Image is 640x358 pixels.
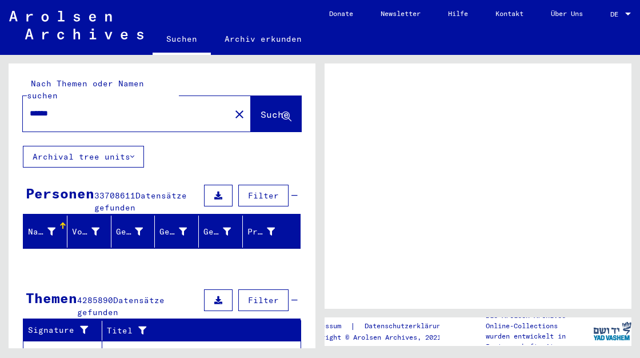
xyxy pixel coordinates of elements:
[23,216,67,248] mat-header-cell: Nachname
[77,295,165,317] span: Datensätze gefunden
[28,324,93,336] div: Signature
[28,321,105,340] div: Signature
[228,102,251,125] button: Clear
[243,216,300,248] mat-header-cell: Prisoner #
[107,321,290,340] div: Titel
[111,216,155,248] mat-header-cell: Geburtsname
[211,25,315,53] a: Archiv erkunden
[251,96,301,132] button: Suche
[261,109,289,120] span: Suche
[238,289,289,311] button: Filter
[486,331,593,352] p: wurden entwickelt in Partnerschaft mit
[28,222,70,241] div: Nachname
[77,295,113,305] span: 4285890
[27,78,144,101] mat-label: Nach Themen oder Namen suchen
[9,11,143,39] img: Arolsen_neg.svg
[203,222,245,241] div: Geburtsdatum
[159,222,201,241] div: Geburt‏
[247,226,275,238] div: Prisoner #
[94,190,187,213] span: Datensätze gefunden
[107,325,278,337] div: Titel
[23,146,144,168] button: Archival tree units
[116,226,143,238] div: Geburtsname
[26,288,77,308] div: Themen
[305,320,350,332] a: Impressum
[159,226,187,238] div: Geburt‏
[28,226,55,238] div: Nachname
[355,320,458,332] a: Datenschutzerklärung
[155,216,199,248] mat-header-cell: Geburt‏
[233,108,246,121] mat-icon: close
[248,190,279,201] span: Filter
[94,190,135,201] span: 33708611
[116,222,158,241] div: Geburtsname
[72,222,114,241] div: Vorname
[486,311,593,331] p: Die Arolsen Archives Online-Collections
[305,320,458,332] div: |
[248,295,279,305] span: Filter
[305,332,458,343] p: Copyright © Arolsen Archives, 2021
[67,216,111,248] mat-header-cell: Vorname
[247,222,289,241] div: Prisoner #
[238,185,289,206] button: Filter
[153,25,211,55] a: Suchen
[203,226,231,238] div: Geburtsdatum
[26,183,94,204] div: Personen
[591,317,634,345] img: yv_logo.png
[72,226,99,238] div: Vorname
[199,216,243,248] mat-header-cell: Geburtsdatum
[610,10,623,18] span: DE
